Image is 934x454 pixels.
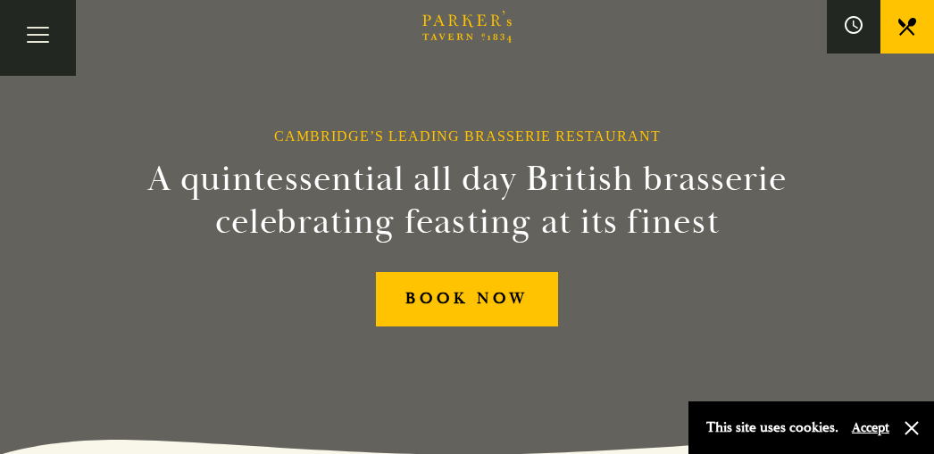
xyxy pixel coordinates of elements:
a: BOOK NOW [376,272,557,326]
p: This site uses cookies. [706,415,838,441]
button: Close and accept [903,419,921,437]
h1: Cambridge’s Leading Brasserie Restaurant [274,128,661,144]
h2: A quintessential all day British brasserie celebrating feasting at its finest [131,158,803,244]
button: Accept [852,419,889,436]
